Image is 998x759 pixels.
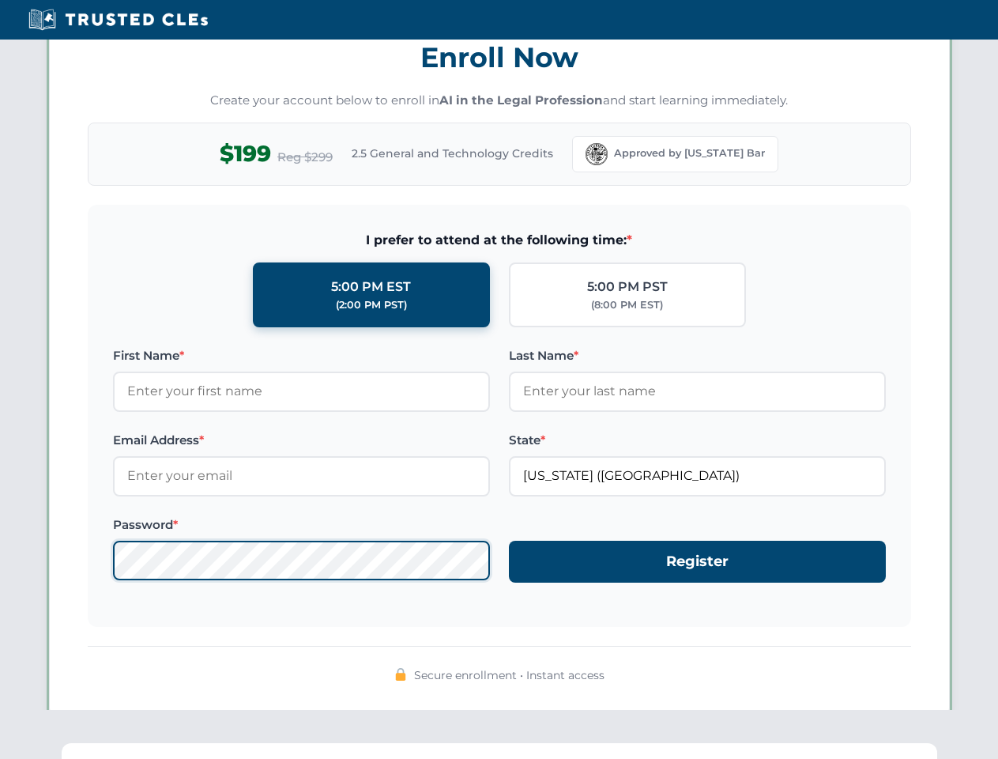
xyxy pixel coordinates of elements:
[509,431,886,450] label: State
[509,541,886,583] button: Register
[113,456,490,496] input: Enter your email
[277,148,333,167] span: Reg $299
[394,668,407,681] img: 🔒
[586,143,608,165] img: Florida Bar
[113,230,886,251] span: I prefer to attend at the following time:
[591,297,663,313] div: (8:00 PM EST)
[113,515,490,534] label: Password
[352,145,553,162] span: 2.5 General and Technology Credits
[24,8,213,32] img: Trusted CLEs
[509,456,886,496] input: Florida (FL)
[509,346,886,365] label: Last Name
[336,297,407,313] div: (2:00 PM PST)
[113,346,490,365] label: First Name
[414,666,604,684] span: Secure enrollment • Instant access
[331,277,411,297] div: 5:00 PM EST
[509,372,886,411] input: Enter your last name
[88,92,911,110] p: Create your account below to enroll in and start learning immediately.
[220,136,271,172] span: $199
[113,431,490,450] label: Email Address
[439,93,603,108] strong: AI in the Legal Profession
[614,145,765,161] span: Approved by [US_STATE] Bar
[88,32,911,82] h3: Enroll Now
[587,277,668,297] div: 5:00 PM PST
[113,372,490,411] input: Enter your first name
